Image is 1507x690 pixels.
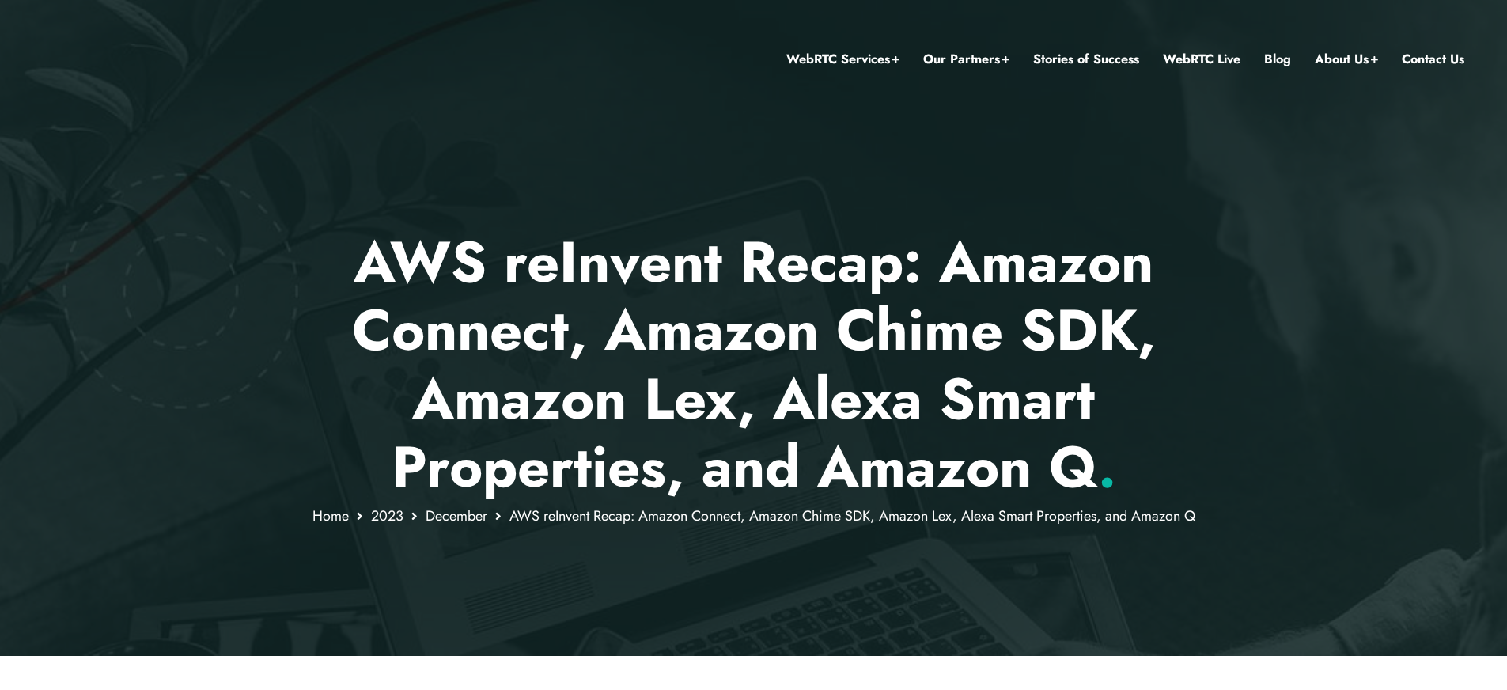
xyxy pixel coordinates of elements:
a: About Us [1315,49,1378,70]
a: WebRTC Services [786,49,899,70]
a: December [426,506,487,526]
a: Blog [1264,49,1291,70]
a: WebRTC Live [1163,49,1240,70]
a: 2023 [371,506,403,526]
a: Our Partners [923,49,1009,70]
span: AWS reInvent Recap: Amazon Connect, Amazon Chime SDK, Amazon Lex, Alexa Smart Properties, and Ama... [509,506,1195,526]
span: . [1098,426,1116,508]
a: Stories of Success [1033,49,1139,70]
h1: AWS reInvent Recap: Amazon Connect, Amazon Chime SDK, Amazon Lex, Alexa Smart Properties, and Ama... [290,228,1217,502]
a: Home [312,506,349,526]
a: Contact Us [1402,49,1464,70]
